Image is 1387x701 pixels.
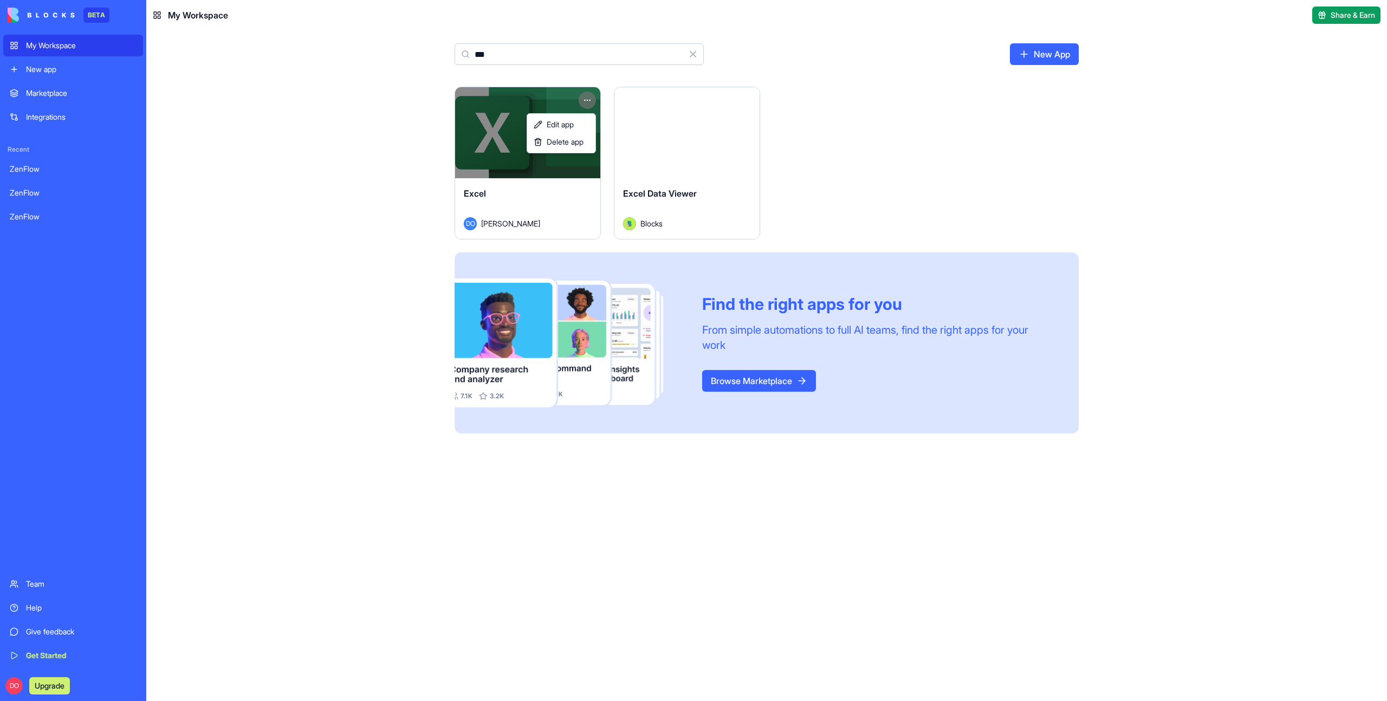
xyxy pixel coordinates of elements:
[547,119,574,130] span: Edit app
[10,164,137,174] div: ZenFlow
[3,145,143,154] span: Recent
[10,187,137,198] div: ZenFlow
[10,211,137,222] div: ZenFlow
[547,137,584,147] span: Delete app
